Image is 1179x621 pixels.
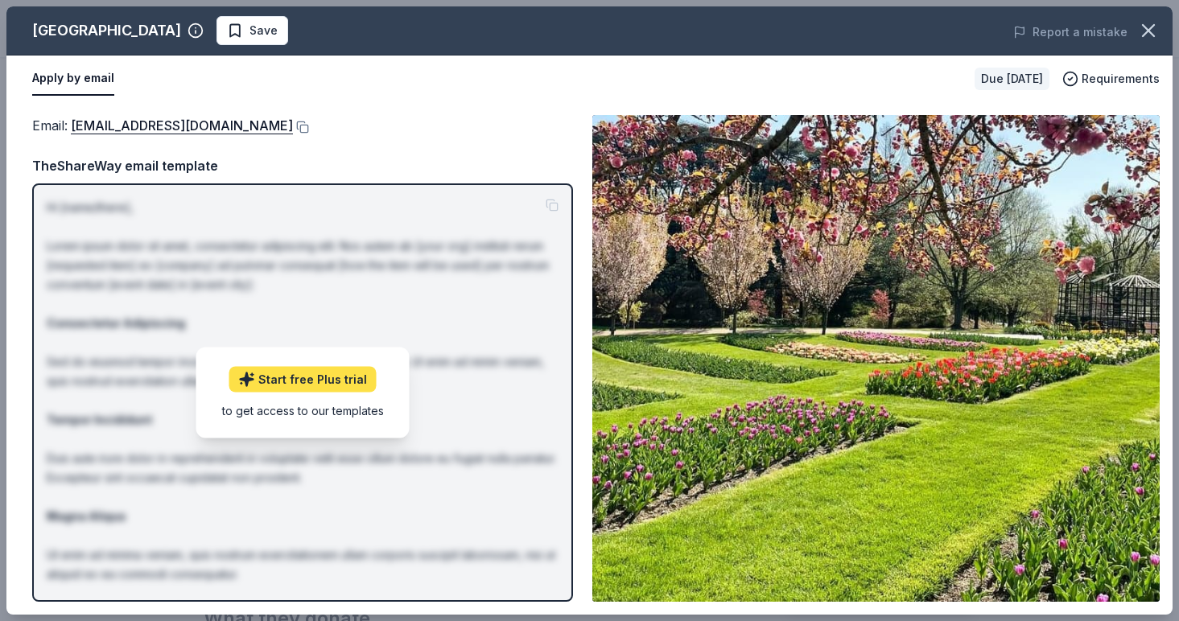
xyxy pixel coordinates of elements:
span: Requirements [1082,69,1160,88]
img: Image for Hershey Gardens [592,115,1160,602]
strong: Magna Aliqua [47,509,126,523]
button: Save [216,16,288,45]
a: [EMAIL_ADDRESS][DOMAIN_NAME] [71,115,293,136]
a: Start free Plus trial [229,366,377,392]
div: [GEOGRAPHIC_DATA] [32,18,181,43]
strong: Consectetur Adipiscing [47,316,185,330]
strong: Tempor Incididunt [47,413,152,426]
div: to get access to our templates [222,401,384,418]
div: Due [DATE] [975,68,1049,90]
span: Save [249,21,278,40]
span: Email : [32,117,293,134]
button: Requirements [1062,69,1160,88]
button: Report a mistake [1013,23,1127,42]
button: Apply by email [32,62,114,96]
div: TheShareWay email template [32,155,573,176]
